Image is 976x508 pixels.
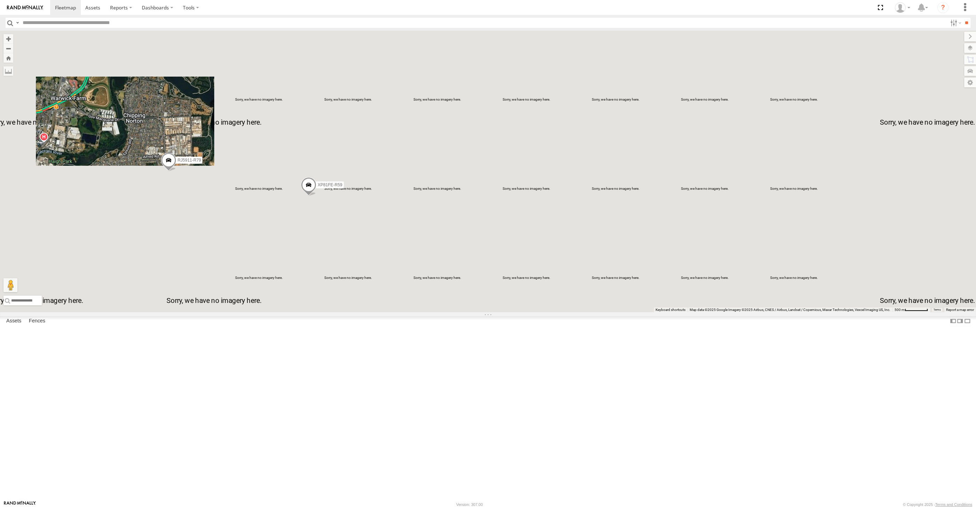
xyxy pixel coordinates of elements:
a: Terms (opens in new tab) [934,308,941,311]
span: Map data ©2025 Google Imagery ©2025 Airbus, CNES / Airbus, Landsat / Copernicus, Maxar Technologi... [690,308,890,312]
button: Map Scale: 500 m per 63 pixels [892,307,930,312]
div: Quang MAC [892,2,913,13]
a: Visit our Website [4,501,36,508]
label: Map Settings [964,78,976,87]
span: RJ5911-R79 [178,158,201,163]
label: Hide Summary Table [964,316,971,326]
button: Keyboard shortcuts [656,307,685,312]
label: Dock Summary Table to the Right [956,316,963,326]
span: XP81FE-R59 [318,182,342,187]
button: Zoom in [3,34,13,44]
a: Terms and Conditions [935,502,972,507]
label: Search Query [15,18,20,28]
div: Version: 307.00 [456,502,483,507]
i: ? [937,2,948,13]
span: 500 m [894,308,905,312]
button: Zoom Home [3,53,13,63]
label: Measure [3,66,13,76]
a: Report a map error [946,308,974,312]
img: rand-logo.svg [7,5,43,10]
button: Drag Pegman onto the map to open Street View [3,278,17,292]
button: Zoom out [3,44,13,53]
label: Dock Summary Table to the Left [950,316,956,326]
label: Search Filter Options [947,18,962,28]
label: Fences [25,316,49,326]
label: Assets [3,316,25,326]
div: © Copyright 2025 - [903,502,972,507]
